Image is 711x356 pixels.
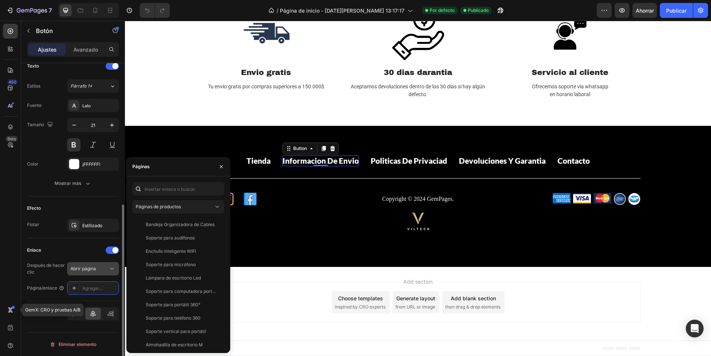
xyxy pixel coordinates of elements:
[27,161,39,167] font: Color
[27,205,41,211] font: Efecto
[9,79,16,85] font: 450
[146,288,218,294] font: Soporte para computadora portátil
[275,257,311,265] span: Add section
[82,223,102,228] font: Estilizado
[72,46,211,58] p: Envio gratis
[27,122,44,127] font: Tamaño
[7,136,16,141] font: Beta
[224,62,363,78] p: Aceptamos devoluciones dentro de los 30 días si hay algún defecto.
[158,135,234,145] p: Informacion de envio
[146,222,215,227] font: Bandeja Organizadora de Cables
[280,7,404,14] font: Página de inicio - [DATE][PERSON_NAME] 13:17:17
[146,342,203,347] font: Almohadilla de escritorio M
[67,262,119,275] button: Abrir página
[122,135,146,145] a: Tienda
[433,135,465,145] a: Contacto
[146,302,200,307] font: Soporte para portátil 360°
[140,3,170,18] div: Deshacer/Rehacer
[27,339,119,350] button: Eliminar elemento
[54,180,81,186] font: Mostrar más
[38,46,57,53] font: Ajustes
[82,285,102,291] font: Agregar...
[27,83,40,89] font: Estilos
[132,182,224,196] input: Insertar enlace o buscar
[146,275,201,281] font: Lámpara de escritorio Led
[125,21,711,356] iframe: Área de diseño
[503,172,515,184] img: gempages_581068646118327214-76ad136c-23e5-4969-98ab-4feb2bfbd7cb.png
[469,172,486,183] img: gempages_581068646118327214-a80ce03b-db28-4c3e-8e87-b2bbc719991c.webp
[334,135,421,145] a: Devoluciones y garantia
[271,283,310,290] span: from URL or image
[82,103,91,108] font: Lato
[67,79,119,93] button: Párrafo 1*
[246,135,322,145] a: Politicas de privaciad
[428,172,446,183] img: gempages_581068646118327214-0c84f0c2-516b-489a-988a-dc18233c970d.png
[278,187,308,216] img: gempages_581068646118327214-86dc28f3-97fb-4789-8aeb-e6e46c4adb0f.png
[70,266,96,271] font: Abrir página
[167,124,183,131] div: Button
[27,262,65,275] font: Después de hacer clic
[224,46,363,58] p: 30 dias darantia
[82,161,100,167] font: ¡FFFFFF!
[70,83,92,89] font: Párrafo 1*
[326,274,371,281] div: Add blank section
[59,342,96,347] font: Eliminar elemento
[27,247,41,253] font: Enlace
[72,62,211,70] p: Tu envio gratis por compras superiores a 150.000$
[27,63,39,69] font: Texto
[3,3,55,18] button: 7
[376,46,515,58] p: Servicio al cliente
[666,7,687,14] font: Publicar
[158,135,234,145] button: <p>Informacion de envio</p>
[132,200,224,213] button: Páginas de productos
[221,174,366,182] p: Copyright © 2024 GemPages.
[73,46,98,53] font: Avanzado
[376,70,515,78] p: en horario laboral
[271,274,310,281] div: Generate layout
[136,204,181,209] font: Páginas de productos
[660,3,693,18] button: Publicar
[376,62,515,70] p: Ofrecemos soporte via whatsapp
[277,7,278,14] font: /
[49,7,52,14] font: 7
[27,177,119,190] button: Mostrar más
[448,172,466,183] img: gempages_581068646118327214-eb95198b-905a-45c1-b0ba-3f61e87dc4a5.webp
[213,274,258,281] div: Choose templates
[146,235,195,241] font: Soporte para audífonos
[132,164,150,169] font: Páginas
[210,283,261,290] span: inspired by CRO experts
[36,26,99,35] p: Botón
[468,7,489,13] font: Publicado
[27,102,42,108] font: Fuente
[146,315,201,321] font: Soporte para teléfono 360
[489,172,501,184] img: gempages_581068646118327214-51d21bd0-b3d3-4f46-9678-0e0decdb7ee4.png
[686,320,704,337] div: Abrir Intercom Messenger
[430,7,454,13] font: Por defecto
[146,248,196,254] font: Enchufe inteligente WIFI
[146,329,206,334] font: Soporte vertical para portátil
[27,222,39,227] font: Flotar
[636,7,654,14] font: Ahorrar
[27,311,42,316] font: Alinear
[320,283,376,290] span: then drag & drop elements
[146,262,196,267] font: Soporte para micrófono
[632,3,657,18] button: Ahorrar
[27,285,57,291] font: Página/enlace
[36,27,53,35] font: Botón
